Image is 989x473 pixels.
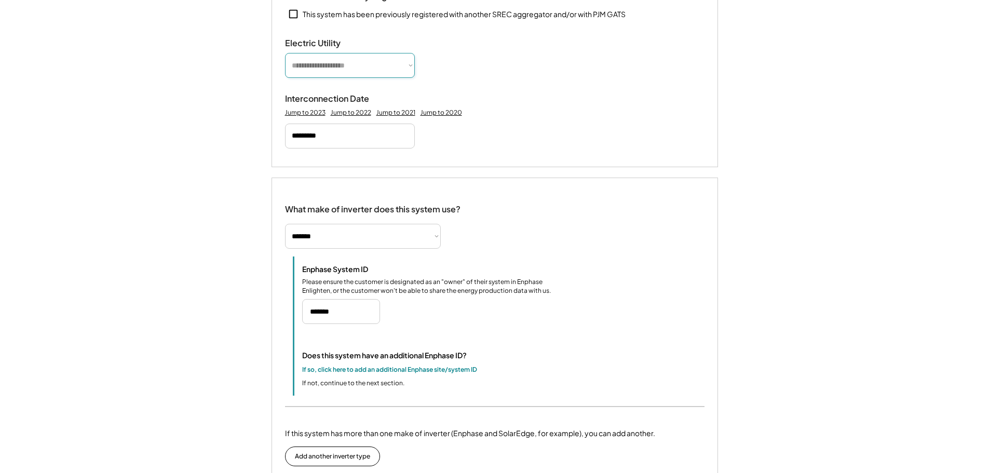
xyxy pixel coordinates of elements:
[302,278,562,295] div: Please ensure the customer is designated as an "owner" of their system in Enphase Enlighten, or t...
[285,447,380,466] button: Add another inverter type
[302,365,477,374] div: If so, click here to add an additional Enphase site/system ID
[285,194,460,217] div: What make of inverter does this system use?
[285,93,389,104] div: Interconnection Date
[285,38,389,49] div: Electric Utility
[302,264,406,274] div: Enphase System ID
[285,109,326,117] div: Jump to 2023
[303,9,626,20] div: This system has been previously registered with another SREC aggregator and/or with PJM GATS
[421,109,462,117] div: Jump to 2020
[302,379,404,388] div: If not, continue to the next section.
[302,350,467,361] div: Does this system have an additional Enphase ID?
[331,109,371,117] div: Jump to 2022
[376,109,415,117] div: Jump to 2021
[285,428,655,439] div: If this system has more than one make of inverter (Enphase and SolarEdge, for example), you can a...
